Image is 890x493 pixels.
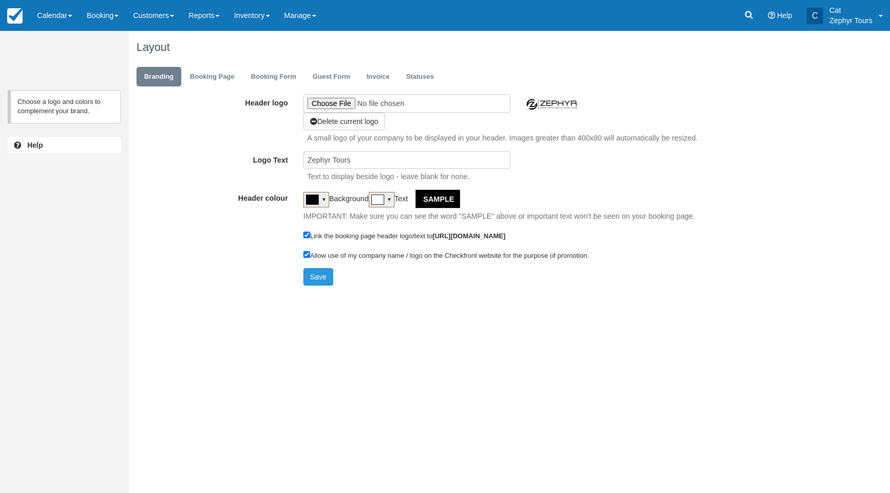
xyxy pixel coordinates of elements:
a: Help [8,137,121,153]
a: Guest Form [305,67,358,87]
div: C [807,8,823,24]
div: Background Text [296,189,796,222]
div: ▼ [387,195,392,203]
label: Header logo [129,94,296,109]
a: Branding [136,67,181,87]
strong: [URL][DOMAIN_NAME] [433,232,506,240]
div: Sample [415,189,460,208]
a: Statuses [398,67,441,87]
span: Help [777,11,793,20]
p: Text to display beside logo - leave blank for none. [307,171,470,182]
i: Help [768,12,775,19]
div: ▼ [321,195,327,203]
label: Header colour [129,189,296,204]
b: Help [27,141,43,149]
a: Booking Page [182,67,242,87]
label: Link the booking page header logo/text to [303,232,505,240]
button: Save [303,268,333,286]
button: Delete current logo [303,113,385,130]
a: Booking Form [243,67,304,87]
p: IMPORTANT: Make sure you can see the word "SAMPLE" above or important text won't be seen on your ... [303,211,695,222]
p: Zephyr Tours [829,15,872,26]
label: Allow use of my company name / logo on the Checkfront website for the purpose of promotion. [310,252,589,259]
label: Logo Text [129,151,296,166]
a: Invoice [359,67,398,87]
p: A small logo of your company to be displayed in your header. Images greater than 400x80 will auto... [300,133,789,144]
input: Link the booking page header logo/text to[URL][DOMAIN_NAME] [303,232,310,238]
img: checkfront-main-nav-mini-logo.png [7,8,23,24]
h1: Layout [136,41,789,54]
img: Logo [526,94,580,117]
p: Cat [829,5,872,15]
p: Choose a logo and colors to complement your brand. [8,90,121,124]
